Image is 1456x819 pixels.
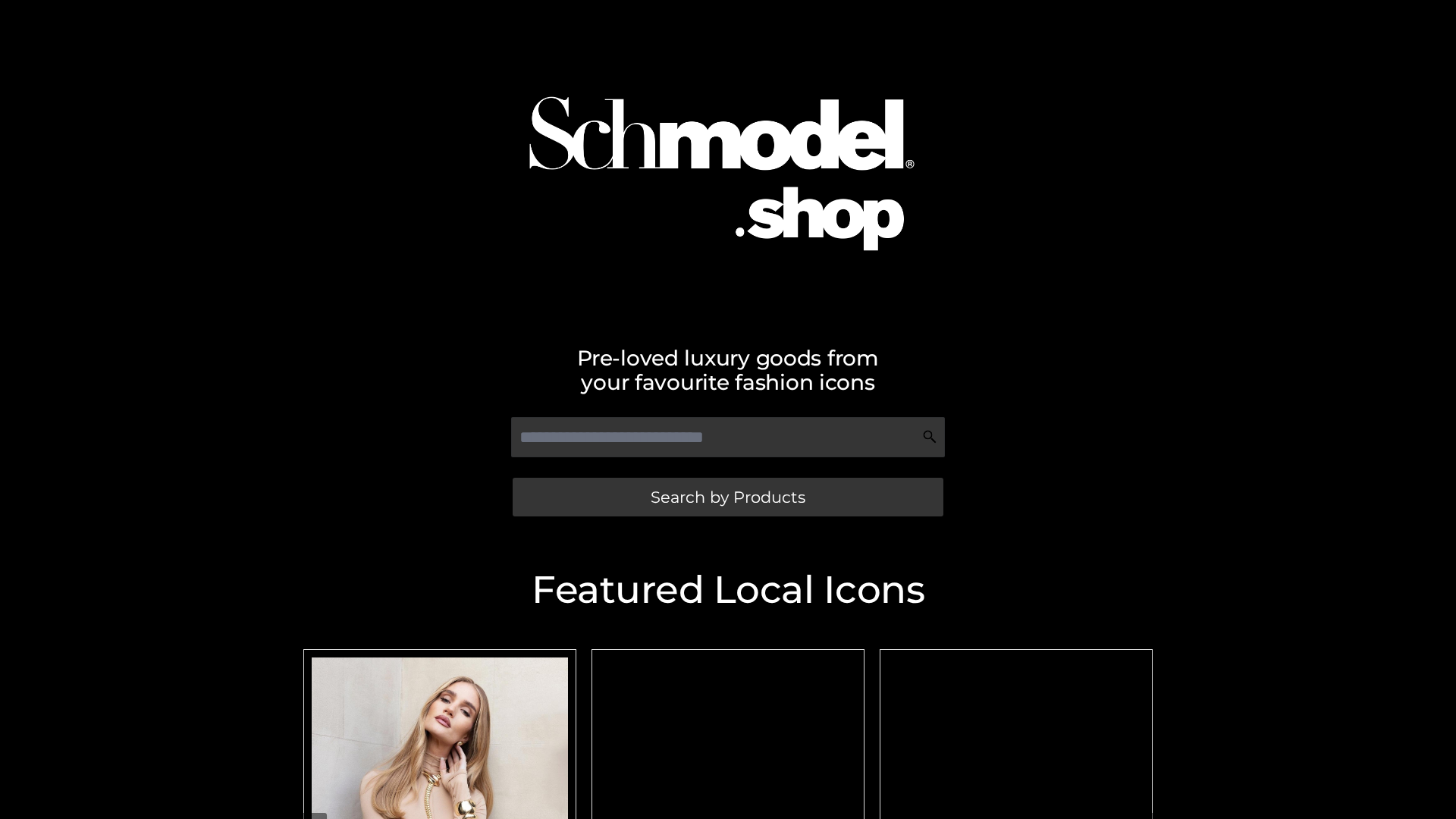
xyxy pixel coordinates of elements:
a: Search by Products [513,478,943,516]
img: Search Icon [922,429,937,444]
span: Search by Products [651,489,805,505]
h2: Featured Local Icons​ [296,571,1160,609]
h2: Pre-loved luxury goods from your favourite fashion icons [296,346,1160,394]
